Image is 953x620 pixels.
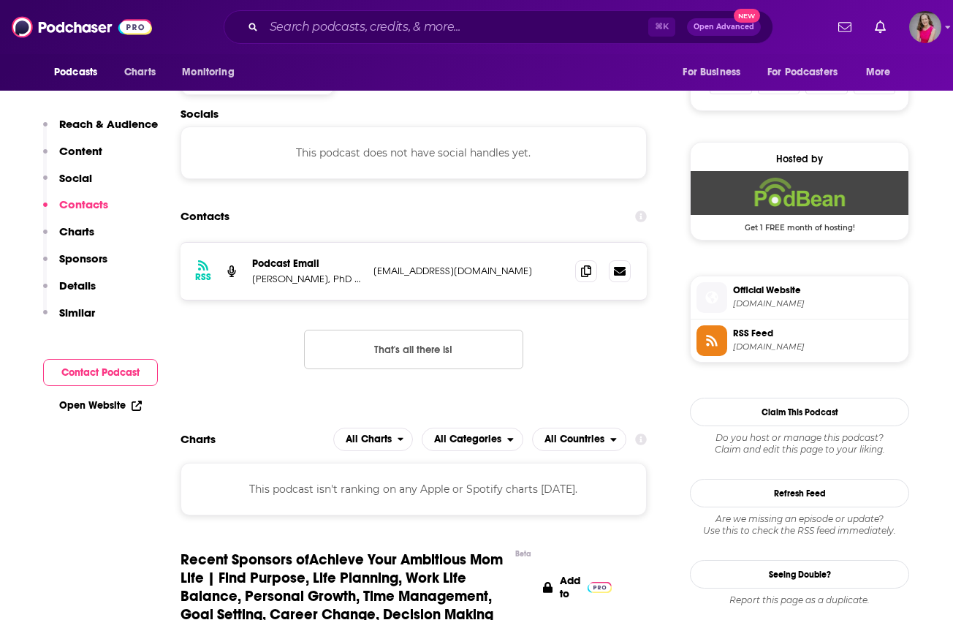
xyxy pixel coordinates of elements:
[422,428,523,451] button: open menu
[832,15,857,39] a: Show notifications dropdown
[346,434,392,445] span: All Charts
[252,273,362,285] p: [PERSON_NAME], PhD - Life Planning Coach for Busy Moms + Personal Growth Strategist + WAHM + Home...
[195,271,211,283] h3: RSS
[588,582,612,593] img: Pro Logo
[59,117,158,131] p: Reach & Audience
[59,306,95,320] p: Similar
[515,549,531,559] div: Beta
[115,58,164,86] a: Charts
[59,252,107,265] p: Sponsors
[181,126,647,179] div: This podcast does not have social handles yet.
[252,257,362,270] p: Podcast Email
[767,62,838,83] span: For Podcasters
[181,463,647,515] div: This podcast isn't ranking on any Apple or Spotify charts [DATE].
[304,330,523,369] button: Nothing here.
[909,11,941,43] span: Logged in as AmyRasdal
[690,432,909,455] div: Claim and edit this page to your liking.
[909,11,941,43] img: User Profile
[733,341,903,352] span: feed.podbean.com
[856,58,909,86] button: open menu
[59,144,102,158] p: Content
[687,18,761,36] button: Open AdvancedNew
[690,513,909,537] div: Are we missing an episode or update? Use this to check the RSS feed immediately.
[224,10,773,44] div: Search podcasts, credits, & more...
[59,399,142,412] a: Open Website
[181,203,229,230] h2: Contacts
[690,432,909,444] span: Do you host or manage this podcast?
[181,432,216,446] h2: Charts
[12,13,152,41] img: Podchaser - Follow, Share and Rate Podcasts
[43,171,92,198] button: Social
[691,153,908,165] div: Hosted by
[690,560,909,589] a: Seeing Double?
[648,18,675,37] span: ⌘ K
[690,594,909,606] div: Report this page as a duplicate.
[691,171,908,231] a: Podbean Deal: Get 1 FREE month of hosting!
[696,325,903,356] a: RSS Feed[DOMAIN_NAME]
[59,224,94,238] p: Charts
[544,434,604,445] span: All Countries
[434,434,501,445] span: All Categories
[172,58,253,86] button: open menu
[43,252,107,279] button: Sponsors
[733,298,903,309] span: solveformom.podbean.com
[43,144,102,171] button: Content
[866,62,891,83] span: More
[691,171,908,215] img: Podbean Deal: Get 1 FREE month of hosting!
[59,171,92,185] p: Social
[43,224,94,252] button: Charts
[43,117,158,144] button: Reach & Audience
[694,23,754,31] span: Open Advanced
[532,428,626,451] h2: Countries
[672,58,759,86] button: open menu
[124,62,156,83] span: Charts
[43,359,158,386] button: Contact Podcast
[373,265,563,277] p: [EMAIL_ADDRESS][DOMAIN_NAME]
[909,11,941,43] button: Show profile menu
[59,279,96,292] p: Details
[44,58,116,86] button: open menu
[54,62,97,83] span: Podcasts
[734,9,760,23] span: New
[264,15,648,39] input: Search podcasts, credits, & more...
[43,197,108,224] button: Contacts
[696,282,903,313] a: Official Website[DOMAIN_NAME]
[560,574,580,600] p: Add to
[181,107,647,121] h2: Socials
[43,279,96,306] button: Details
[333,428,414,451] button: open menu
[690,479,909,507] button: Refresh Feed
[59,197,108,211] p: Contacts
[43,306,95,333] button: Similar
[333,428,414,451] h2: Platforms
[422,428,523,451] h2: Categories
[758,58,859,86] button: open menu
[683,62,740,83] span: For Business
[690,398,909,426] button: Claim This Podcast
[532,428,626,451] button: open menu
[733,327,903,340] span: RSS Feed
[691,215,908,232] span: Get 1 FREE month of hosting!
[869,15,892,39] a: Show notifications dropdown
[733,284,903,297] span: Official Website
[182,62,234,83] span: Monitoring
